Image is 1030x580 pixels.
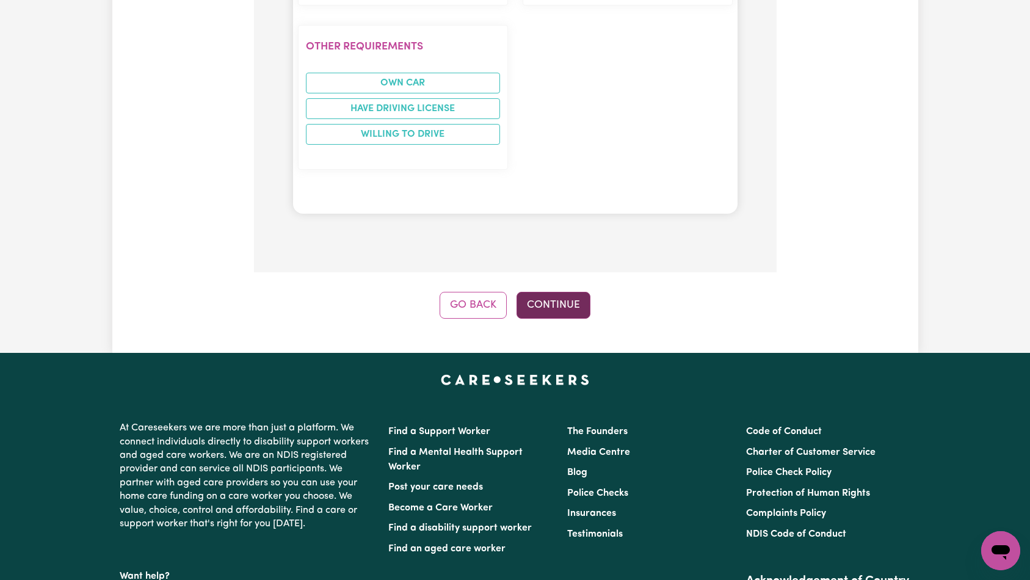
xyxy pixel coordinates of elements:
p: At Careseekers we are more than just a platform. We connect individuals directly to disability su... [120,416,374,535]
a: The Founders [567,427,628,437]
a: Testimonials [567,529,623,539]
a: Code of Conduct [746,427,822,437]
a: Careseekers home page [441,375,589,385]
a: Police Check Policy [746,468,832,477]
a: Post your care needs [388,482,483,492]
a: Find a disability support worker [388,523,532,533]
iframe: Button to launch messaging window [981,531,1020,570]
a: NDIS Code of Conduct [746,529,846,539]
a: Become a Care Worker [388,503,493,513]
button: Continue [517,292,590,319]
a: Police Checks [567,488,628,498]
a: Blog [567,468,587,477]
a: Protection of Human Rights [746,488,870,498]
h2: Other requirements [306,40,500,53]
a: Find an aged care worker [388,544,506,554]
li: Willing to drive [306,124,500,145]
a: Insurances [567,509,616,518]
a: Media Centre [567,448,630,457]
a: Complaints Policy [746,509,826,518]
a: Find a Support Worker [388,427,490,437]
li: Own Car [306,73,500,93]
button: Go Back [440,292,507,319]
a: Find a Mental Health Support Worker [388,448,523,472]
a: Charter of Customer Service [746,448,876,457]
li: Have driving license [306,98,500,119]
